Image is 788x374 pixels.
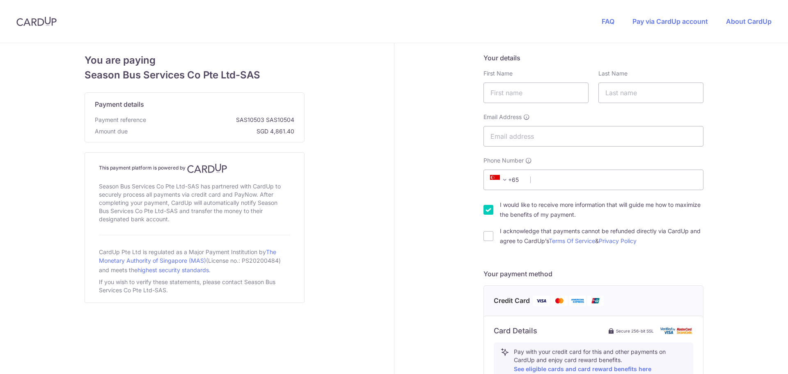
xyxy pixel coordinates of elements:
img: Visa [533,296,550,306]
h4: This payment platform is powered by [99,163,290,173]
span: SGD 4,861.40 [131,127,294,135]
input: Email address [483,126,703,147]
label: First Name [483,69,513,78]
img: American Express [569,296,586,306]
span: Credit Card [494,296,530,306]
img: Union Pay [587,296,604,306]
label: Last Name [598,69,628,78]
span: Payment reference [95,116,146,124]
span: +65 [490,175,510,185]
span: Season Bus Services Co Pte Ltd-SAS [85,68,305,83]
img: Mastercard [551,296,568,306]
input: Last name [598,83,703,103]
label: I would like to receive more information that will guide me how to maximize the benefits of my pa... [500,200,703,220]
h6: Card Details [494,326,537,336]
a: See eligible cards and card reward benefits here [514,365,651,372]
h5: Your payment method [483,269,703,279]
h5: Your details [483,53,703,63]
a: FAQ [602,17,614,25]
input: First name [483,83,589,103]
div: CardUp Pte Ltd is regulated as a Major Payment Institution by (License no.: PS20200484) and meets... [99,245,290,276]
div: If you wish to verify these statements, please contact Season Bus Services Co Pte Ltd-SAS. [99,276,290,296]
span: Payment details [95,99,144,109]
div: Season Bus Services Co Pte Ltd-SAS has partnered with CardUp to securely process all payments via... [99,181,290,225]
span: Amount due [95,127,128,135]
span: Email Address [483,113,522,121]
p: Pay with your credit card for this and other payments on CardUp and enjoy card reward benefits. [514,348,686,374]
span: +65 [488,175,525,185]
a: Pay via CardUp account [632,17,708,25]
span: Secure 256-bit SSL [616,328,654,334]
img: card secure [660,327,693,334]
a: Privacy Policy [599,237,637,244]
label: I acknowledge that payments cannot be refunded directly via CardUp and agree to CardUp’s & [500,226,703,246]
a: highest security standards [137,266,209,273]
span: SAS10503 SAS10504 [149,116,294,124]
a: Terms Of Service [549,237,595,244]
span: Phone Number [483,156,524,165]
span: You are paying [85,53,305,68]
a: About CardUp [726,17,772,25]
img: CardUp [16,16,57,26]
img: CardUp [187,163,227,173]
